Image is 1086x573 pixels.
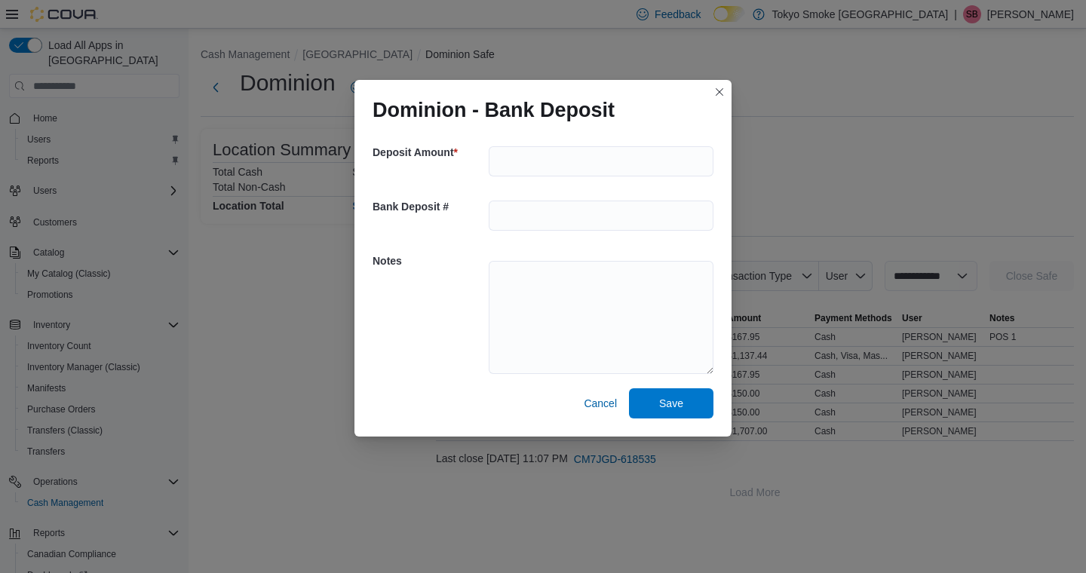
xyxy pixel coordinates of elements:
[710,83,729,101] button: Closes this modal window
[584,396,617,411] span: Cancel
[373,137,486,167] h5: Deposit Amount
[629,388,713,418] button: Save
[373,246,486,276] h5: Notes
[373,192,486,222] h5: Bank Deposit #
[373,98,615,122] h1: Dominion - Bank Deposit
[659,396,683,411] span: Save
[578,388,623,418] button: Cancel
